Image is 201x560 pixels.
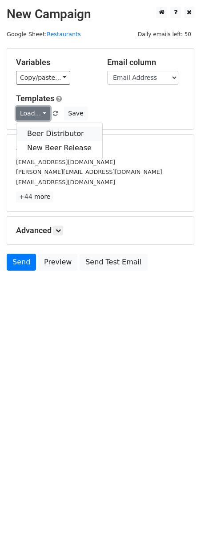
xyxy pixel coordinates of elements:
h2: New Campaign [7,7,194,22]
a: +44 more [16,191,53,202]
small: [PERSON_NAME][EMAIL_ADDRESS][DOMAIN_NAME] [16,169,162,175]
a: New Beer Release [16,141,102,155]
button: Save [64,107,87,120]
h5: Email column [107,58,185,67]
a: Copy/paste... [16,71,70,85]
h5: Variables [16,58,94,67]
a: Send [7,254,36,271]
iframe: Chat Widget [157,517,201,560]
a: Load... [16,107,50,120]
h5: Advanced [16,226,185,235]
a: Templates [16,94,54,103]
a: Beer Distributor [16,127,102,141]
span: Daily emails left: 50 [135,29,194,39]
a: Restaurants [47,31,80,37]
a: Preview [38,254,77,271]
a: Daily emails left: 50 [135,31,194,37]
small: Google Sheet: [7,31,81,37]
small: [EMAIL_ADDRESS][DOMAIN_NAME] [16,159,115,165]
small: [EMAIL_ADDRESS][DOMAIN_NAME] [16,179,115,185]
a: Send Test Email [80,254,147,271]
